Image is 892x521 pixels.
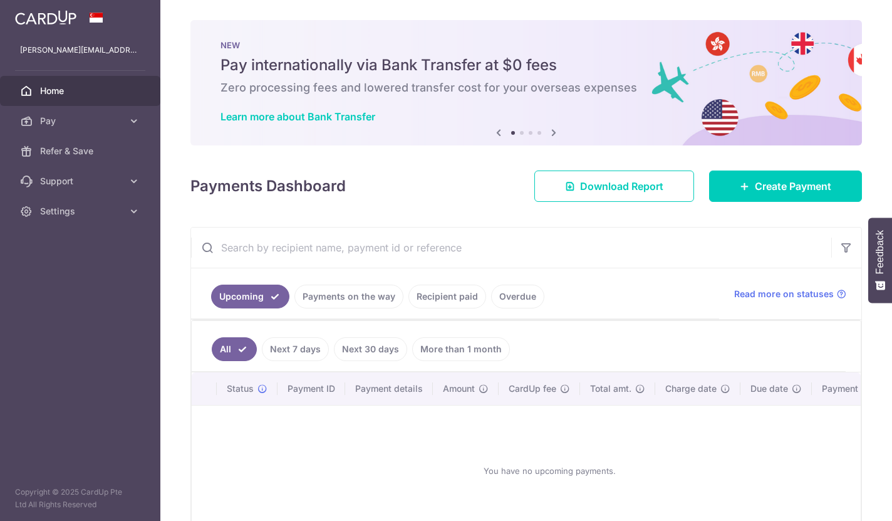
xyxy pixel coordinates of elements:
a: Upcoming [211,285,289,308]
img: CardUp [15,10,76,25]
span: Charge date [665,382,717,395]
span: Amount [443,382,475,395]
span: Home [40,85,123,97]
span: Due date [750,382,788,395]
span: Total amt. [590,382,631,395]
th: Payment ID [277,372,345,405]
span: Refer & Save [40,145,123,157]
span: Read more on statuses [734,288,834,300]
button: Feedback - Show survey [868,218,892,303]
a: Read more on statuses [734,288,846,300]
a: Learn more about Bank Transfer [220,110,375,123]
img: Bank transfer banner [190,20,862,145]
input: Search by recipient name, payment id or reference [191,228,831,268]
h6: Zero processing fees and lowered transfer cost for your overseas expenses [220,80,832,95]
a: Payments on the way [294,285,403,308]
a: Overdue [491,285,544,308]
span: Feedback [874,230,886,274]
a: Download Report [534,171,694,202]
a: All [212,337,257,361]
p: [PERSON_NAME][EMAIL_ADDRESS][DOMAIN_NAME] [20,44,140,56]
span: Download Report [580,179,663,194]
span: Support [40,175,123,187]
a: Next 7 days [262,337,329,361]
p: NEW [220,40,832,50]
a: Next 30 days [334,337,407,361]
span: CardUp fee [509,382,556,395]
h4: Payments Dashboard [190,175,346,197]
span: Settings [40,205,123,218]
a: Recipient paid [408,285,486,308]
span: Pay [40,115,123,127]
span: Create Payment [755,179,831,194]
a: More than 1 month [412,337,510,361]
span: Status [227,382,254,395]
th: Payment details [345,372,433,405]
a: Create Payment [709,171,862,202]
h5: Pay internationally via Bank Transfer at $0 fees [220,55,832,75]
